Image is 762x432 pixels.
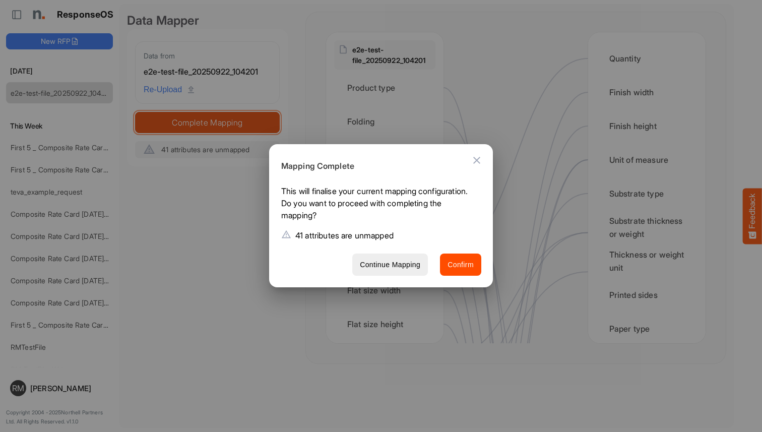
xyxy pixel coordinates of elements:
[360,259,420,271] span: Continue Mapping
[281,160,473,173] h6: Mapping Complete
[281,185,473,225] p: This will finalise your current mapping configuration. Do you want to proceed with completing the...
[352,254,428,276] button: Continue Mapping
[465,148,489,172] button: Close dialog
[440,254,481,276] button: Confirm
[295,229,394,241] p: 41 attributes are unmapped
[448,259,474,271] span: Confirm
